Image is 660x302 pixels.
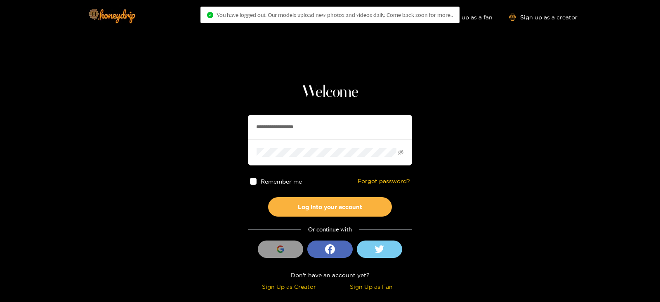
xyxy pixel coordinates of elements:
button: Log into your account [268,197,392,217]
span: Remember me [261,178,302,184]
div: Sign Up as Fan [332,282,410,291]
a: Sign up as a creator [509,14,577,21]
div: Don't have an account yet? [248,270,412,280]
span: check-circle [207,12,213,18]
span: eye-invisible [398,150,403,155]
h1: Welcome [248,83,412,102]
div: Sign Up as Creator [250,282,328,291]
div: Or continue with [248,225,412,234]
a: Forgot password? [358,178,410,185]
a: Sign up as a fan [436,14,493,21]
span: You have logged out. Our models upload new photos and videos daily. Come back soon for more.. [217,12,453,18]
